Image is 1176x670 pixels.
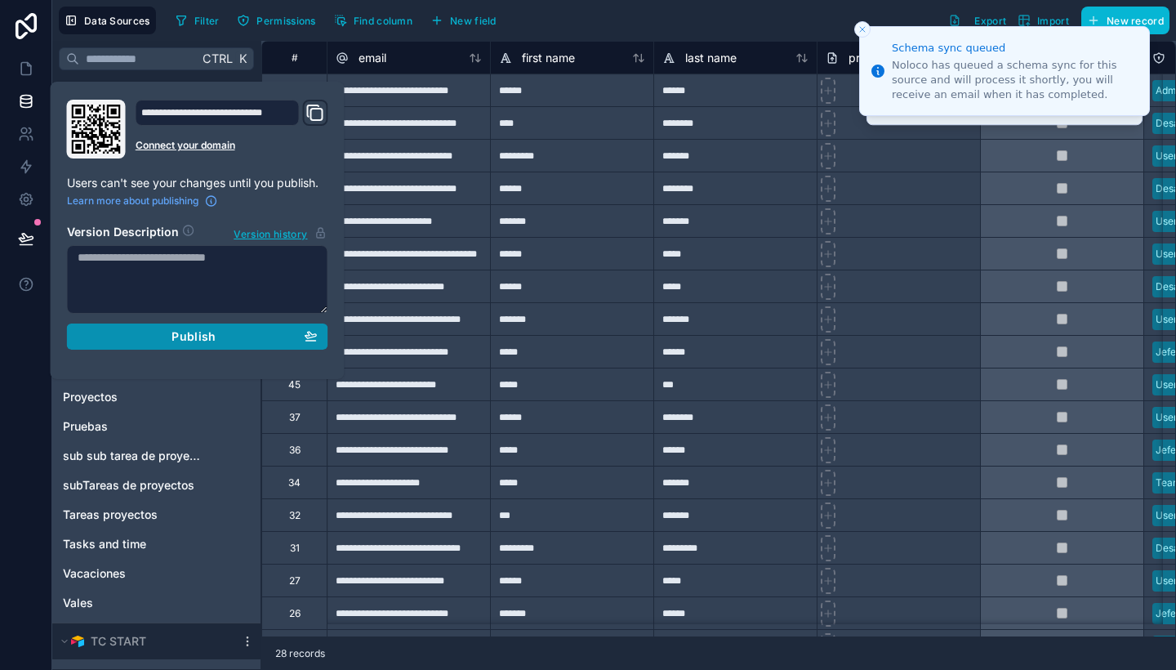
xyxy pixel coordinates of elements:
span: email [359,50,386,66]
p: Users can't see your changes until you publish. [67,175,328,191]
span: Publish [171,329,216,344]
span: Version history [234,225,307,241]
button: Export [942,7,1012,34]
a: Learn more about publishing [67,194,218,208]
span: Permissions [256,15,315,27]
span: 28 records [275,647,325,660]
span: last name [685,50,737,66]
div: 32 [289,509,301,522]
button: Publish [67,324,328,350]
button: Filter [169,8,225,33]
span: Find column [354,15,412,27]
button: Data Sources [59,7,156,34]
div: 36 [289,444,301,457]
a: Connect your domain [136,139,328,152]
span: Learn more about publishing [67,194,198,208]
span: Ctrl [201,48,234,69]
div: Domain and Custom Link [136,100,328,159]
div: Noloco has queued a schema sync for this source and will process it shortly, you will receive an ... [892,58,1136,103]
span: Data Sources [84,15,150,27]
button: Close toast [854,21,871,38]
button: Import [1012,7,1075,34]
div: # [274,51,314,64]
button: Version history [233,224,327,242]
span: profile picture [849,50,923,66]
span: New field [450,15,497,27]
button: Find column [328,8,418,33]
span: Filter [194,15,220,27]
span: K [237,53,248,65]
div: 31 [290,542,300,555]
button: Permissions [231,8,321,33]
div: 37 [289,411,301,424]
div: 34 [288,476,301,489]
span: first name [522,50,575,66]
a: New record [1075,7,1169,34]
button: New field [425,8,502,33]
div: 27 [289,574,301,587]
div: 26 [289,607,301,620]
div: Schema sync queued [892,40,1136,56]
div: 45 [288,378,301,391]
h2: Version Description [67,224,179,242]
button: New record [1081,7,1169,34]
a: Permissions [231,8,327,33]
